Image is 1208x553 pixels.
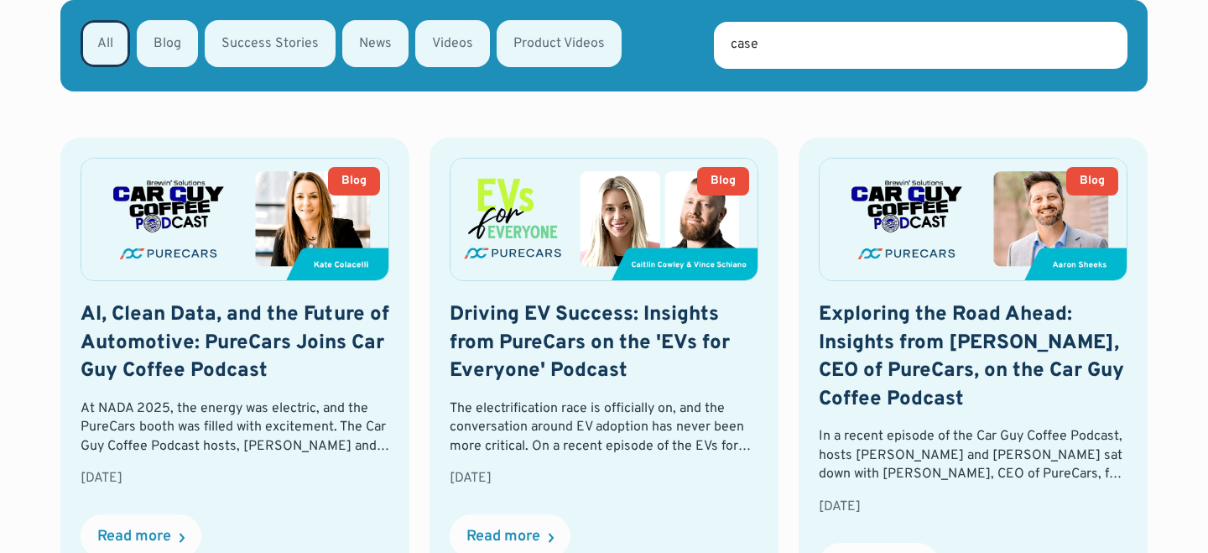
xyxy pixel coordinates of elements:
[1080,175,1105,187] div: Blog
[819,301,1127,414] h2: Exploring the Road Ahead: Insights from [PERSON_NAME], CEO of PureCars, on the Car Guy Coffee Pod...
[714,22,1127,69] input: Search for keywords...
[819,498,1127,516] div: [DATE]
[81,301,389,386] h2: AI, Clean Data, and the Future of Automotive: PureCars Joins Car Guy Coffee Podcast
[819,427,1127,483] div: In a recent episode of the Car Guy Coffee Podcast, hosts [PERSON_NAME] and [PERSON_NAME] sat down...
[711,175,736,187] div: Blog
[81,469,389,488] div: [DATE]
[97,530,171,545] div: Read more
[450,301,758,386] h2: Driving EV Success: Insights from PureCars on the 'EVs for Everyone' Podcast
[341,175,367,187] div: Blog
[466,530,540,545] div: Read more
[81,399,389,456] div: At NADA 2025, the energy was electric, and the PureCars booth was filled with excitement. The Car...
[450,399,758,456] div: The electrification race is officially on, and the conversation around EV adoption has never been...
[450,469,758,488] div: [DATE]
